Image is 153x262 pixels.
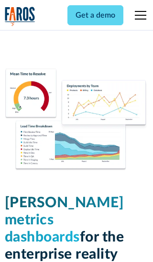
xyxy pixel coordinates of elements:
[5,196,124,244] span: [PERSON_NAME] metrics dashboards
[129,4,148,27] div: menu
[5,69,149,171] img: Dora Metrics Dashboard
[67,5,123,25] a: Get a demo
[5,7,35,26] a: home
[5,7,35,26] img: Logo of the analytics and reporting company Faros.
